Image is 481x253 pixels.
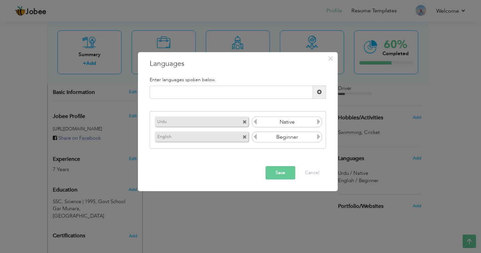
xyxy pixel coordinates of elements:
h5: Enter languages spoken below. [150,77,326,82]
label: Urdu [155,117,230,125]
button: Save [266,166,295,179]
button: Close [325,53,336,64]
button: Cancel [298,166,326,179]
span: × [328,52,333,64]
label: English [155,132,230,140]
h3: Languages [150,58,326,69]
